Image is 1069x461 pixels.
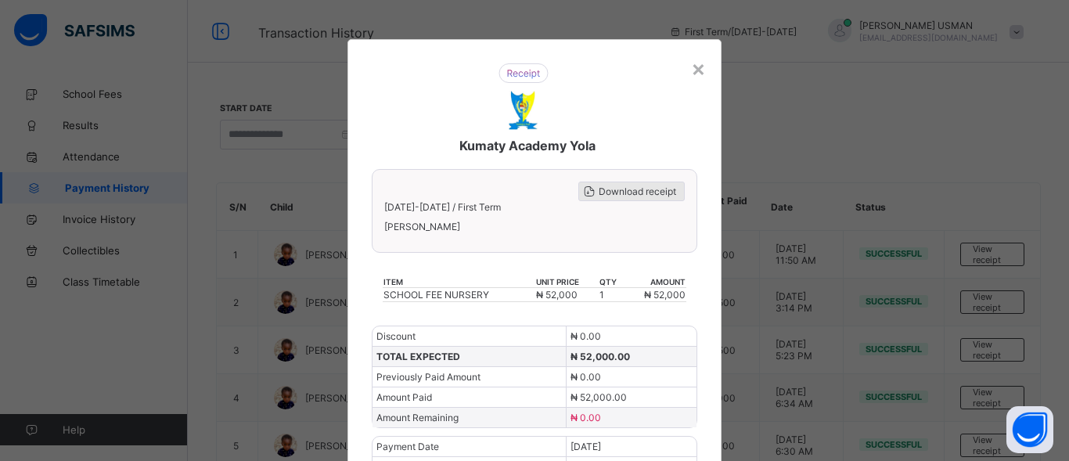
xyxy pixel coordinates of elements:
th: amount [625,276,686,288]
span: ₦ 52,000.00 [570,391,627,403]
th: qty [599,276,625,288]
div: × [691,55,706,81]
button: Open asap [1006,406,1053,453]
span: [DATE] [570,441,601,452]
span: ₦ 52,000.00 [570,351,630,362]
img: Kumaty Academy Yola [504,91,543,130]
span: Download receipt [599,185,676,197]
th: unit price [535,276,599,288]
span: Amount Remaining [376,412,459,423]
span: ₦ 0.00 [570,330,601,342]
th: item [383,276,535,288]
span: TOTAL EXPECTED [376,351,460,362]
span: ₦ 0.00 [570,412,601,423]
div: SCHOOL FEE NURSERY [383,289,534,301]
span: Payment Date [376,441,439,452]
span: ₦ 52,000 [536,289,578,301]
span: [DATE]-[DATE] / First Term [384,201,501,213]
span: Discount [376,330,416,342]
span: Amount Paid [376,391,432,403]
span: [PERSON_NAME] [384,221,685,232]
img: receipt.26f346b57495a98c98ef9b0bc63aa4d8.svg [499,63,549,83]
span: Kumaty Academy Yola [459,138,596,153]
td: 1 [599,288,625,302]
span: ₦ 52,000 [644,289,686,301]
span: ₦ 0.00 [570,371,601,383]
span: Previously Paid Amount [376,371,481,383]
